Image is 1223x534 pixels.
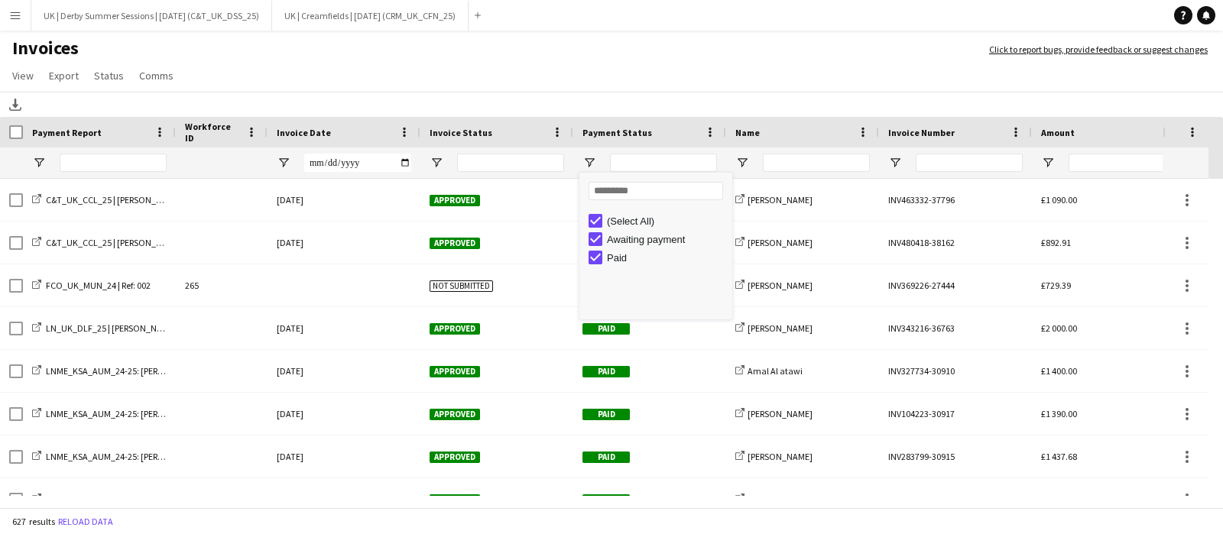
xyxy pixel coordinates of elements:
[989,43,1208,57] a: Click to report bugs, provide feedback or suggest changes
[748,194,813,206] span: [PERSON_NAME]
[32,408,276,419] a: LNME_KSA_AUM_24-25: [PERSON_NAME] | [PERSON_NAME]
[46,365,266,377] span: LNME_KSA_AUM_24-25: [PERSON_NAME] | Amal Al Atawi
[272,1,469,31] button: UK | Creamfields | [DATE] (CRM_UK_CFN_25)
[268,179,420,221] div: [DATE]
[430,238,480,249] span: Approved
[1069,154,1176,172] input: Amount Filter Input
[430,451,480,463] span: Approved
[1041,194,1077,206] span: £1 090.00
[916,154,1023,172] input: Invoice Number Filter Input
[185,121,240,144] span: Workforce ID
[32,194,182,206] a: C&T_UK_CCL_25 | [PERSON_NAME]
[268,222,420,264] div: [DATE]
[176,264,268,306] div: 265
[46,194,182,206] span: C&T_UK_CCL_25 | [PERSON_NAME]
[748,322,813,334] span: [PERSON_NAME]
[46,280,151,291] span: FCO_UK_MUN_24 | Ref: 002
[430,323,480,335] span: Approved
[888,156,902,170] button: Open Filter Menu
[1041,322,1077,334] span: £2 000.00
[43,66,85,86] a: Export
[1041,127,1075,138] span: Amount
[46,408,276,419] span: LNME_KSA_AUM_24-25: [PERSON_NAME] | [PERSON_NAME]
[748,365,803,377] span: Amal Al atawi
[6,95,24,114] app-action-btn: Download
[277,127,331,138] span: Invoice Date
[31,1,272,31] button: UK | Derby Summer Sessions | [DATE] (C&T_UK_DSS_25)
[32,322,238,334] a: LN_UK_DLF_25 | [PERSON_NAME] | Advance Days
[879,307,1032,349] div: INV343216-36763
[879,350,1032,392] div: INV327734-30910
[430,366,480,377] span: Approved
[607,215,728,227] div: (Select All)
[879,264,1032,306] div: INV369226-27444
[46,494,276,505] span: LNME_KSA_AUM_24-25: [PERSON_NAME] | [PERSON_NAME]
[879,222,1032,264] div: INV480418-38162
[1041,365,1077,377] span: £1 400.00
[133,66,180,86] a: Comms
[589,182,723,200] input: Search filter values
[430,280,493,292] span: Not submitted
[32,280,151,291] a: FCO_UK_MUN_24 | Ref: 002
[579,212,732,267] div: Filter List
[6,66,40,86] a: View
[748,451,813,462] span: [PERSON_NAME]
[879,435,1032,477] div: INV283799-30915
[1041,494,1077,505] span: £1 400.00
[32,365,266,377] a: LNME_KSA_AUM_24-25: [PERSON_NAME] | Amal Al Atawi
[32,127,102,138] span: Payment Report
[607,252,728,264] div: Paid
[12,69,34,83] span: View
[457,154,564,172] input: Invoice Status Filter Input
[430,127,492,138] span: Invoice Status
[582,127,652,138] span: Payment Status
[582,451,630,463] span: Paid
[1041,408,1077,419] span: £1 390.00
[46,451,276,462] span: LNME_KSA_AUM_24-25: [PERSON_NAME] | [PERSON_NAME]
[582,409,630,420] span: Paid
[60,154,167,172] input: Payment Report Filter Input
[582,323,630,335] span: Paid
[582,494,630,506] span: Paid
[735,127,760,138] span: Name
[1041,451,1077,462] span: £1 437.68
[582,366,630,377] span: Paid
[748,494,813,505] span: [PERSON_NAME]
[46,322,238,334] span: LN_UK_DLF_25 | [PERSON_NAME] | Advance Days
[277,156,290,170] button: Open Filter Menu
[32,237,182,248] a: C&T_UK_CCL_25 | [PERSON_NAME]
[32,451,276,462] a: LNME_KSA_AUM_24-25: [PERSON_NAME] | [PERSON_NAME]
[763,154,870,172] input: Name Filter Input
[430,156,443,170] button: Open Filter Menu
[879,478,1032,520] div: INV326497-30912
[88,66,130,86] a: Status
[268,478,420,520] div: [DATE]
[582,156,596,170] button: Open Filter Menu
[46,237,182,248] span: C&T_UK_CCL_25 | [PERSON_NAME]
[1041,280,1071,291] span: £729.39
[607,234,728,245] div: Awaiting payment
[268,393,420,435] div: [DATE]
[430,195,480,206] span: Approved
[55,513,116,530] button: Reload data
[748,408,813,419] span: [PERSON_NAME]
[32,494,276,505] a: LNME_KSA_AUM_24-25: [PERSON_NAME] | [PERSON_NAME]
[430,409,480,420] span: Approved
[735,156,749,170] button: Open Filter Menu
[304,154,411,172] input: Invoice Date Filter Input
[94,69,124,83] span: Status
[748,280,813,291] span: [PERSON_NAME]
[879,179,1032,221] div: INV463332-37796
[268,435,420,477] div: [DATE]
[879,393,1032,435] div: INV104223-30917
[888,127,955,138] span: Invoice Number
[268,307,420,349] div: [DATE]
[1041,156,1055,170] button: Open Filter Menu
[49,69,79,83] span: Export
[748,237,813,248] span: [PERSON_NAME]
[430,494,480,506] span: Approved
[32,156,46,170] button: Open Filter Menu
[268,350,420,392] div: [DATE]
[579,173,732,319] div: Column Filter
[139,69,174,83] span: Comms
